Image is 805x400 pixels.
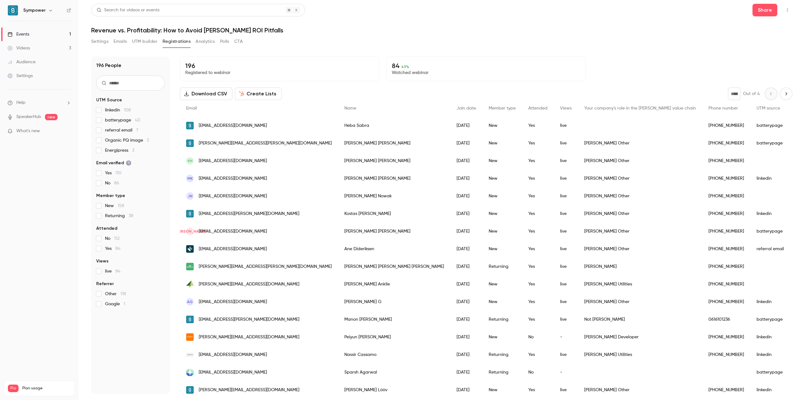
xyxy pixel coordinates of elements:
div: Returning [482,346,522,363]
div: live [554,117,578,134]
li: help-dropdown-opener [8,99,71,106]
section: facet-groups [96,97,165,307]
div: - [554,328,578,346]
div: New [482,328,522,346]
h1: Revenue vs. Profitability: How to Avoid [PERSON_NAME] ROI Pitfalls [91,26,792,34]
span: linkedin [105,107,131,113]
div: Manon [PERSON_NAME] [338,311,450,328]
p: Out of 4 [743,91,760,97]
span: Email verified [96,160,131,166]
div: batterypage [750,311,801,328]
div: Yes [522,346,554,363]
div: Videos [8,45,30,51]
div: batterypage [750,363,801,381]
p: 84 [392,62,580,70]
div: [PERSON_NAME] Other [578,381,702,399]
div: [DATE] [450,363,482,381]
span: [EMAIL_ADDRESS][PERSON_NAME][DOMAIN_NAME] [199,316,299,323]
div: New [482,223,522,240]
span: Views [560,106,572,110]
div: [PHONE_NUMBER] [702,346,750,363]
span: Other [105,291,126,297]
span: 86 [114,181,119,185]
div: [PHONE_NUMBER] [702,152,750,170]
div: referral email [750,240,801,258]
div: live [554,170,578,187]
div: Returning [482,258,522,275]
div: [PERSON_NAME] Utilities [578,275,702,293]
img: sungrow-emea.com [186,333,194,341]
div: Yes [522,311,554,328]
p: Watched webinar [392,70,580,76]
div: Audience [8,59,36,65]
div: New [482,170,522,187]
button: UTM builder [132,37,158,47]
div: [DATE] [450,117,482,134]
img: sympower.net [186,316,194,323]
span: Your company's role in the [PERSON_NAME] value chain [584,106,696,110]
div: [DATE] [450,205,482,223]
button: Create Lists [235,87,282,100]
img: sympower.net [186,386,194,394]
div: [PHONE_NUMBER] [702,258,750,275]
div: [PERSON_NAME] Other [578,293,702,311]
span: Name [344,106,356,110]
button: CTA [234,37,243,47]
p: Registered to webinar [185,70,374,76]
span: 43 % [401,65,409,69]
span: [EMAIL_ADDRESS][DOMAIN_NAME] [199,158,267,164]
span: Attended [96,225,117,232]
span: UTM Source [96,97,122,103]
span: Energipress [105,147,134,154]
div: [PERSON_NAME] [PERSON_NAME] [338,134,450,152]
span: [EMAIL_ADDRESS][DOMAIN_NAME] [199,175,267,182]
div: Yes [522,205,554,223]
div: [PERSON_NAME] Other [578,187,702,205]
div: [DATE] [450,240,482,258]
span: 158 [118,204,124,208]
span: Yes [105,170,121,176]
div: Yes [522,170,554,187]
span: Help [16,99,25,106]
span: UTM source [757,106,780,110]
span: [EMAIL_ADDRESS][DOMAIN_NAME] [199,122,267,129]
div: Yes [522,293,554,311]
div: [DATE] [450,311,482,328]
span: 40 [135,118,140,122]
div: live [554,152,578,170]
img: Sympower [8,5,18,15]
div: [PERSON_NAME] Developer [578,328,702,346]
div: New [482,381,522,399]
div: [DATE] [450,381,482,399]
div: linkedin [750,346,801,363]
span: 84 [115,269,120,273]
span: No [105,180,119,186]
div: Yes [522,117,554,134]
img: sympower.net [186,210,194,217]
div: [PERSON_NAME] [PERSON_NAME] [338,170,450,187]
div: Not [PERSON_NAME] [578,311,702,328]
div: [PERSON_NAME] Lööv [338,381,450,399]
span: MK [187,176,193,181]
span: 5 [147,138,149,143]
div: linkedin [750,293,801,311]
span: Yes [105,245,120,252]
span: referral email [105,127,138,133]
div: [DATE] [450,275,482,293]
div: batterypage [750,223,801,240]
span: new [45,114,58,120]
img: suno-charge.com [186,369,194,376]
span: [EMAIL_ADDRESS][DOMAIN_NAME] [199,228,267,235]
img: vardar.no [186,280,194,288]
div: 0616101236 [702,311,750,328]
div: live [554,258,578,275]
span: 110 [115,171,121,175]
span: [EMAIL_ADDRESS][PERSON_NAME][DOMAIN_NAME] [199,211,299,217]
span: What's new [16,128,40,134]
div: batterypage [750,134,801,152]
div: live [554,381,578,399]
div: [PERSON_NAME] [578,258,702,275]
div: Peiyun [PERSON_NAME] [338,328,450,346]
div: New [482,205,522,223]
span: [EMAIL_ADDRESS][DOMAIN_NAME] [199,193,267,200]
